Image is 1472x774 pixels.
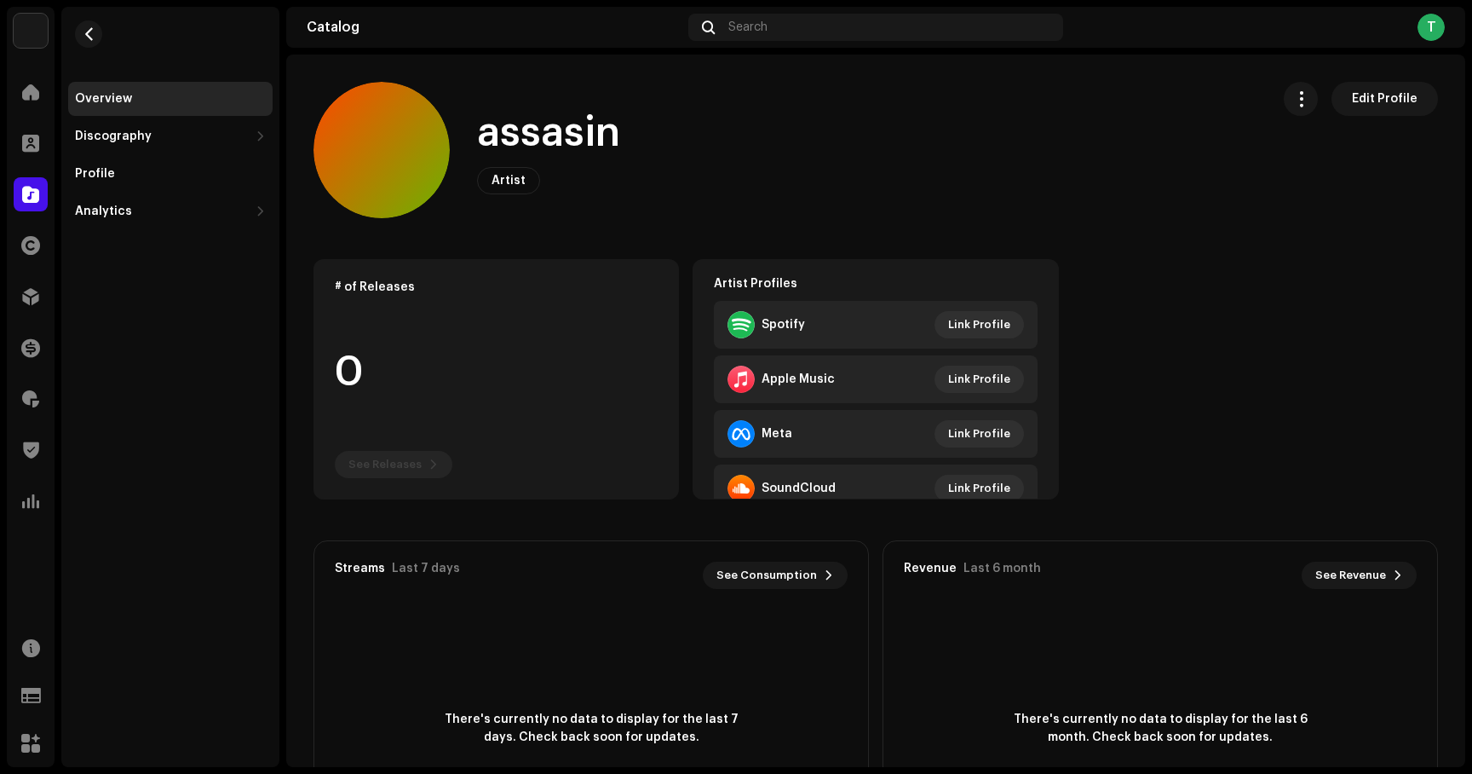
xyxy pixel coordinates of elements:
div: Analytics [75,205,132,218]
img: bfe51e76-ce69-49ed-9b01-c6eb8dea35ef [14,14,48,48]
span: See Consumption [716,558,817,592]
div: Apple Music [762,373,835,386]
button: See Consumption [703,562,848,589]
button: Link Profile [934,475,1024,502]
span: Artist [492,175,526,187]
span: Link Profile [948,471,1010,505]
div: Profile [75,167,115,181]
re-o-card-data: # of Releases [313,259,679,500]
div: Spotify [762,318,805,332]
div: T [1417,14,1445,41]
re-m-nav-dropdown: Discography [68,119,273,153]
span: Link Profile [948,308,1010,342]
div: Last 6 month [963,562,1041,575]
h1: assasin [477,106,620,160]
span: There's currently no data to display for the last 6 month. Check back soon for updates. [1007,711,1314,747]
div: Streams [335,562,385,575]
span: There's currently no data to display for the last 7 days. Check back soon for updates. [438,711,745,747]
div: Catalog [307,20,681,34]
span: Link Profile [948,362,1010,396]
re-m-nav-item: Profile [68,157,273,191]
button: Link Profile [934,420,1024,448]
re-m-nav-item: Overview [68,82,273,116]
button: See Revenue [1302,562,1417,589]
strong: Artist Profiles [714,277,797,291]
div: Discography [75,130,152,143]
button: Edit Profile [1331,82,1438,116]
div: Last 7 days [392,562,460,575]
span: Link Profile [948,417,1010,451]
button: Link Profile [934,366,1024,393]
div: Overview [75,92,132,106]
div: Revenue [904,562,957,575]
div: SoundCloud [762,482,836,495]
span: Edit Profile [1352,82,1417,116]
button: Link Profile [934,311,1024,338]
span: See Revenue [1315,558,1386,592]
span: Search [728,20,768,34]
div: Meta [762,427,792,441]
re-m-nav-dropdown: Analytics [68,194,273,228]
